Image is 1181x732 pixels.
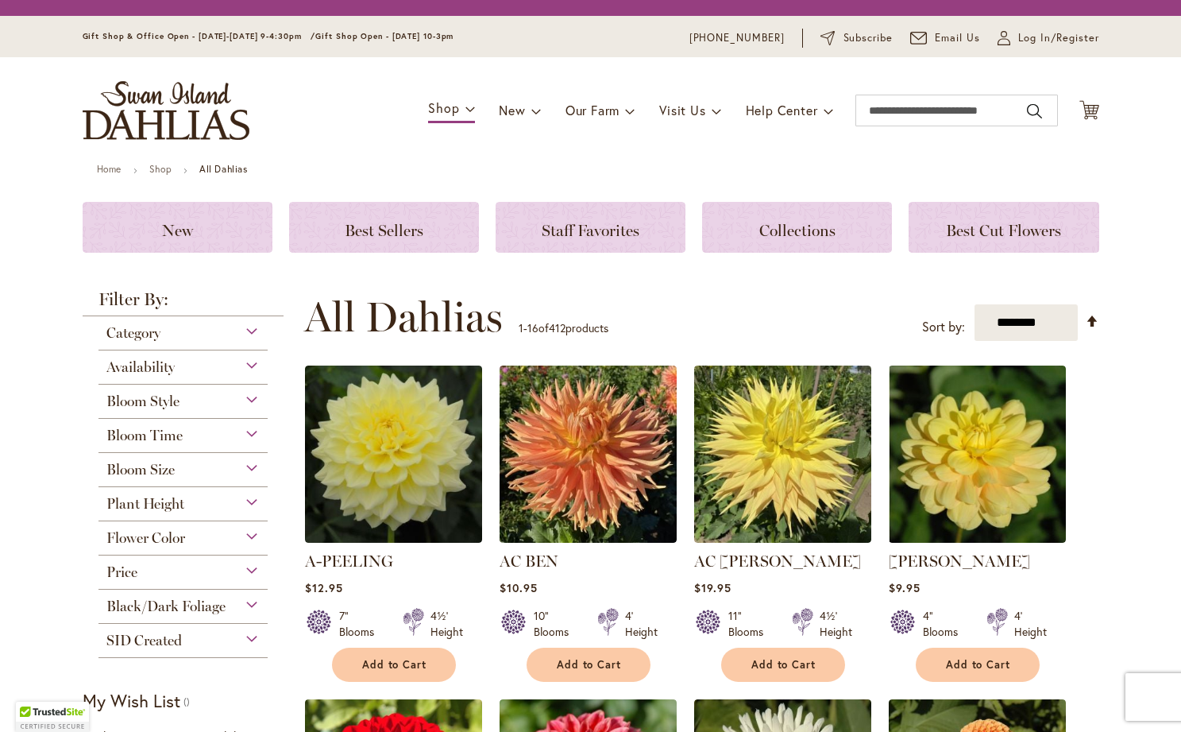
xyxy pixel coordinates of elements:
a: Log In/Register [998,30,1099,46]
span: Subscribe [843,30,893,46]
span: Best Sellers [345,221,423,240]
span: Add to Cart [362,658,427,672]
button: Add to Cart [332,648,456,682]
span: 1 [519,320,523,335]
button: Search [1027,99,1041,124]
div: 4½' Height [430,608,463,640]
a: Best Cut Flowers [909,202,1098,253]
span: $19.95 [694,580,731,595]
span: New [499,102,525,118]
a: Home [97,163,122,175]
div: 4½' Height [820,608,852,640]
button: Add to Cart [527,648,650,682]
span: New [162,221,193,240]
button: Add to Cart [721,648,845,682]
span: Gift Shop Open - [DATE] 10-3pm [315,31,453,41]
span: Availability [106,358,175,376]
span: 16 [527,320,538,335]
span: Add to Cart [557,658,622,672]
span: Bloom Time [106,427,183,444]
a: Best Sellers [289,202,479,253]
span: Log In/Register [1018,30,1099,46]
span: Best Cut Flowers [946,221,1061,240]
img: AC BEN [500,366,677,543]
span: Add to Cart [751,658,816,672]
strong: Filter By: [83,291,284,316]
span: Staff Favorites [542,221,639,240]
span: Shop [428,99,459,116]
span: All Dahlias [304,293,503,341]
span: Email Us [935,30,980,46]
span: Visit Us [659,102,705,118]
span: Our Farm [565,102,619,118]
a: AC BEN [500,552,558,571]
a: Subscribe [820,30,893,46]
a: Staff Favorites [496,202,685,253]
span: Help Center [746,102,818,118]
span: Bloom Style [106,393,179,410]
a: AC Jeri [694,531,871,546]
p: - of products [519,316,608,341]
a: AC BEN [500,531,677,546]
img: AC Jeri [694,366,871,543]
span: $10.95 [500,580,538,595]
img: A-Peeling [305,366,482,543]
a: [PERSON_NAME] [889,552,1030,571]
span: Price [106,564,137,581]
div: 11" Blooms [728,608,773,640]
div: 10" Blooms [534,608,578,640]
a: store logo [83,81,249,140]
a: Shop [149,163,172,175]
button: Add to Cart [916,648,1040,682]
a: AC [PERSON_NAME] [694,552,861,571]
a: Collections [702,202,892,253]
a: A-PEELING [305,552,393,571]
span: Category [106,324,160,342]
span: SID Created [106,632,182,649]
div: 4' Height [1014,608,1047,640]
a: A-Peeling [305,531,482,546]
a: Email Us [910,30,980,46]
span: Flower Color [106,529,185,547]
label: Sort by: [922,312,965,342]
a: [PHONE_NUMBER] [689,30,785,46]
span: $12.95 [305,580,343,595]
span: Bloom Size [106,461,175,478]
iframe: Launch Accessibility Center [12,676,56,720]
span: Add to Cart [946,658,1011,672]
strong: My Wish List [83,689,180,712]
div: 4" Blooms [923,608,967,640]
span: Black/Dark Foliage [106,598,226,615]
div: 7" Blooms [339,608,384,640]
span: Gift Shop & Office Open - [DATE]-[DATE] 9-4:30pm / [83,31,316,41]
span: 412 [549,320,565,335]
a: AHOY MATEY [889,531,1066,546]
span: Plant Height [106,495,184,513]
img: AHOY MATEY [889,366,1066,543]
span: $9.95 [889,580,920,595]
span: Collections [759,221,836,240]
a: New [83,202,272,253]
div: 4' Height [625,608,658,640]
strong: All Dahlias [199,163,248,175]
